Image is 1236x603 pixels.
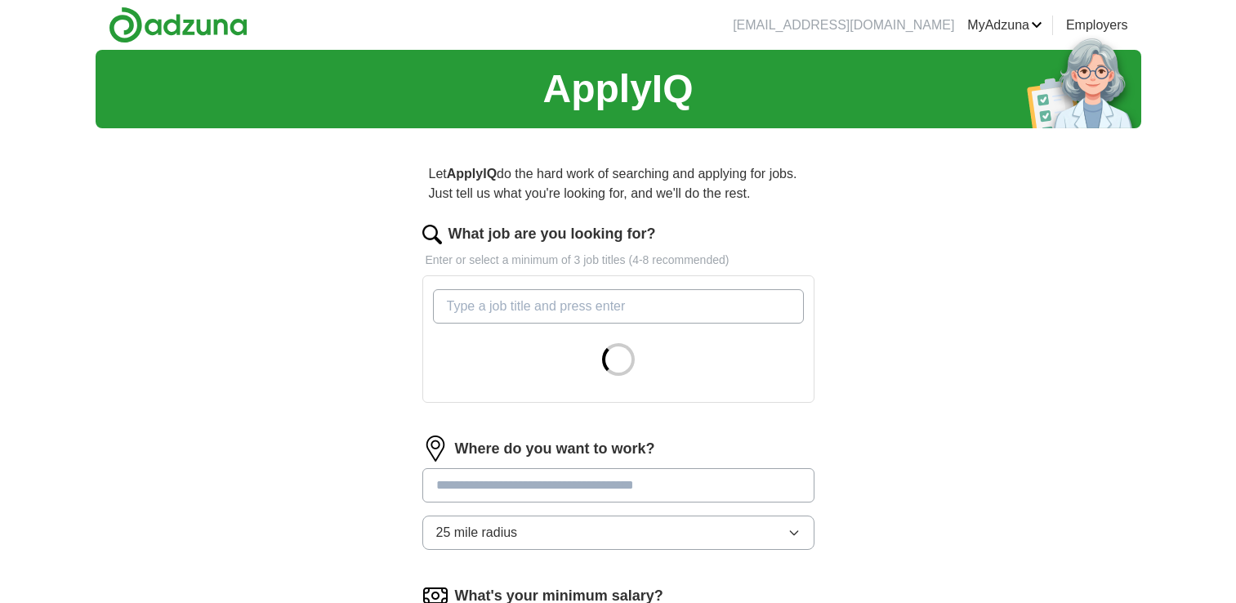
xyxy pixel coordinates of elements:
label: What job are you looking for? [448,223,656,245]
label: Where do you want to work? [455,438,655,460]
p: Enter or select a minimum of 3 job titles (4-8 recommended) [422,252,814,269]
img: search.png [422,225,442,244]
input: Type a job title and press enter [433,289,804,324]
h1: ApplyIQ [542,60,693,118]
p: Let do the hard work of searching and applying for jobs. Just tell us what you're looking for, an... [422,158,814,210]
img: location.png [422,435,448,462]
img: Adzuna logo [109,7,248,43]
li: [EMAIL_ADDRESS][DOMAIN_NAME] [733,16,954,35]
strong: ApplyIQ [447,167,497,181]
a: MyAdzuna [967,16,1042,35]
span: 25 mile radius [436,523,518,543]
a: Employers [1066,16,1128,35]
button: 25 mile radius [422,516,814,550]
